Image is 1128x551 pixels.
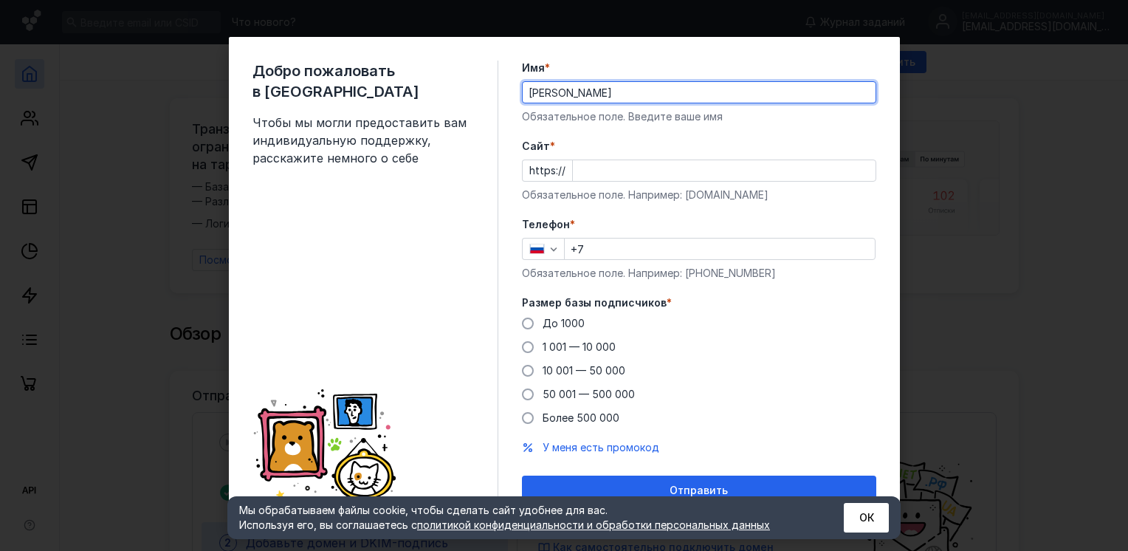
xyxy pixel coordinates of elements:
[522,188,876,202] div: Обязательное поле. Например: [DOMAIN_NAME]
[543,364,625,377] span: 10 001 — 50 000
[543,441,659,454] span: У меня есть промокод
[522,295,667,310] span: Размер базы подписчиков
[670,485,728,497] span: Отправить
[252,114,474,167] span: Чтобы мы могли предоставить вам индивидуальную поддержку, расскажите немного о себе
[522,109,876,124] div: Обязательное поле. Введите ваше имя
[417,519,770,531] a: политикой конфиденциальности и обработки персональных данных
[543,388,635,400] span: 50 001 — 500 000
[522,476,876,505] button: Отправить
[844,503,889,533] button: ОК
[522,217,570,232] span: Телефон
[543,317,585,329] span: До 1000
[252,61,474,102] span: Добро пожаловать в [GEOGRAPHIC_DATA]
[522,61,545,75] span: Имя
[522,139,550,154] span: Cайт
[543,340,616,353] span: 1 001 — 10 000
[543,411,619,424] span: Более 500 000
[522,266,876,281] div: Обязательное поле. Например: [PHONE_NUMBER]
[239,503,808,533] div: Мы обрабатываем файлы cookie, чтобы сделать сайт удобнее для вас. Используя его, вы соглашаетесь c
[543,440,659,455] button: У меня есть промокод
